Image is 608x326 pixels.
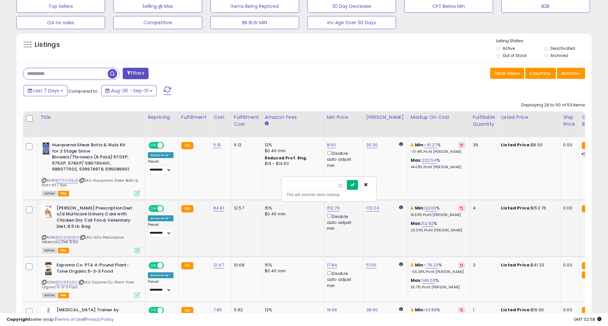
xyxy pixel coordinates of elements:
[210,16,299,29] button: BB BLW MIN
[411,262,465,274] div: %
[148,223,173,237] div: Preset:
[181,142,193,149] small: FBA
[582,205,594,212] small: FBA
[525,68,556,79] button: Columns
[411,157,422,163] b: Max:
[52,142,132,174] b: Husqvarna Shear Bolts & Nuts Kit for 2 Stage Snow Blowers/Throwers (6 Pack) 570XP, 575XP, 576XP/ ...
[148,280,173,294] div: Preset:
[16,16,105,29] button: Q4 no sales
[582,142,594,149] small: FBA
[42,205,140,252] div: ASIN:
[56,316,84,322] a: Terms of Use
[411,213,465,217] p: 18.69% Profit [PERSON_NAME]
[422,220,434,227] a: 52.92
[58,293,69,298] span: FBA
[503,53,527,58] label: Out of Stock
[42,248,57,253] span: All listings currently available for purchase on Amazon
[574,316,601,322] span: 2025-09-9 02:58 GMT
[496,38,592,44] p: Listing States:
[501,114,558,121] div: Listed Price
[123,68,148,79] button: Filters
[181,205,193,212] small: FBA
[557,68,585,79] button: Actions
[42,142,50,155] img: 41WIMoP3xOL._SL40_.jpg
[42,235,124,244] span: | SKU: Hills Prescription Veterinary Diet 8.5lb
[366,114,405,121] div: [PERSON_NAME]
[265,211,319,217] div: $0.40 min
[265,121,269,127] small: Amazon Fees.
[57,205,136,231] b: [PERSON_NAME] Prescription Diet c/d Multicare Urinary Care with Chicken Dry Cat Food, Veterinary ...
[149,206,157,211] span: ON
[425,205,437,211] a: 33.66
[265,114,321,121] div: Amazon Fees
[422,157,437,164] a: 222.54
[327,114,361,121] div: Min Price
[411,165,465,170] p: 44.08% Profit [PERSON_NAME]
[42,293,57,298] span: All listings currently available for purchase on Amazon
[42,142,140,195] div: ASIN:
[411,285,465,290] p: 35.71% Profit [PERSON_NAME]
[113,16,202,29] button: Competitive
[234,262,257,268] div: 10.68
[563,114,576,128] div: Ship Price
[521,102,585,108] div: Displaying 26 to 50 of 53 items
[148,272,173,278] div: Amazon AI *
[163,263,173,268] span: OFF
[411,150,465,154] p: -37.41% Profit [PERSON_NAME]
[366,142,378,148] a: 26.20
[327,205,340,211] a: 152.76
[411,142,465,154] div: %
[265,268,319,274] div: $0.40 min
[234,114,259,128] div: Fulfillment Cost
[411,277,422,283] b: Max:
[550,45,575,51] label: Deactivated
[501,142,531,148] b: Listed Price:
[415,142,425,148] b: Min:
[473,205,493,211] div: 4
[366,205,379,211] a: 172.04
[411,205,465,217] div: %
[411,270,465,274] p: -55.38% Profit [PERSON_NAME]
[42,262,55,275] img: 41LwVsjmshL._SL40_.jpg
[148,114,176,121] div: Repricing
[85,316,114,322] a: Privacy Policy
[213,142,221,148] a: 5.19
[307,16,396,29] button: Inv Age Over 90 Days
[42,191,57,196] span: All listings currently available for purchase on Amazon
[408,111,470,137] th: The percentage added to the cost of goods (COGS) that forms the calculator for Min & Max prices.
[550,53,568,58] label: Archived
[234,142,257,148] div: 6.12
[265,205,319,211] div: 15%
[473,114,495,128] div: Fulfillable Quantity
[563,262,574,268] div: 0.00
[55,235,79,240] a: B003V5E9E4
[490,68,524,79] button: Save View
[411,220,422,226] b: Max:
[563,142,574,148] div: 0.00
[529,70,550,77] span: Columns
[286,191,371,198] div: This will override store markup
[582,271,594,279] small: FBA
[501,262,531,268] b: Listed Price:
[563,205,574,211] div: 0.00
[473,142,493,148] div: 39
[148,159,173,174] div: Preset:
[327,270,358,289] div: Disable auto adjust min
[503,45,515,51] label: Active
[7,317,114,323] div: seller snap | |
[265,142,319,148] div: 12%
[149,143,157,148] span: ON
[148,152,173,158] div: Amazon AI *
[35,40,60,49] h5: Listings
[366,262,377,268] a: 51.00
[265,262,319,268] div: 15%
[213,262,224,268] a: 12.47
[24,85,67,96] button: Last 7 Days
[181,262,193,269] small: FBA
[411,221,465,233] div: %
[473,262,493,268] div: 3
[7,316,30,322] strong: Copyright
[327,142,336,148] a: 8.50
[58,248,69,253] span: FBA
[58,191,69,196] span: FBA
